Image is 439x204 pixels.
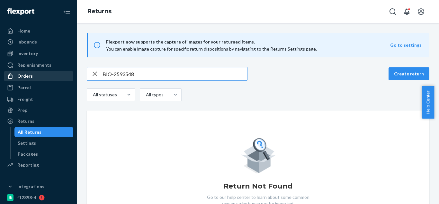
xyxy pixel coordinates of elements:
div: All Returns [18,129,41,135]
div: Prep [17,107,27,113]
h1: Return Not Found [223,181,293,191]
span: Flexport now supports the capture of images for your returned items. [106,38,390,46]
button: Help Center [422,86,434,119]
div: Freight [17,96,33,102]
a: Orders [4,71,73,81]
a: Returns [87,8,112,15]
img: Flexport logo [7,8,34,15]
div: Home [17,28,30,34]
div: All types [146,92,163,98]
div: Returns [17,118,34,124]
span: You can enable image capture for specific return dispositions by navigating to the Returns Settin... [106,46,317,52]
ol: breadcrumbs [82,2,117,21]
button: Open notifications [400,5,413,18]
button: Create return [389,67,429,80]
div: f12898-4 [17,194,36,201]
a: Reporting [4,160,73,170]
div: Parcel [17,84,31,91]
a: All Returns [14,127,74,137]
img: Empty list [241,136,276,173]
a: Returns [4,116,73,126]
div: Replenishments [17,62,51,68]
a: Inbounds [4,37,73,47]
a: Inventory [4,48,73,59]
a: Prep [4,105,73,115]
div: Packages [18,151,38,157]
a: Packages [14,149,74,159]
a: Parcel [4,83,73,93]
button: Close Navigation [60,5,73,18]
button: Integrations [4,181,73,192]
button: Open Search Box [386,5,399,18]
div: Settings [18,140,36,146]
a: Home [4,26,73,36]
a: f12898-4 [4,192,73,203]
button: Go to settings [390,42,422,48]
div: Reporting [17,162,39,168]
input: Search returns by rma, id, tracking number [103,67,247,80]
div: Inbounds [17,39,37,45]
div: Orders [17,73,33,79]
span: Support [13,5,36,10]
div: Integrations [17,183,44,190]
a: Freight [4,94,73,104]
div: All statuses [93,92,116,98]
div: Inventory [17,50,38,57]
a: Replenishments [4,60,73,70]
a: Settings [14,138,74,148]
button: Open account menu [415,5,427,18]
